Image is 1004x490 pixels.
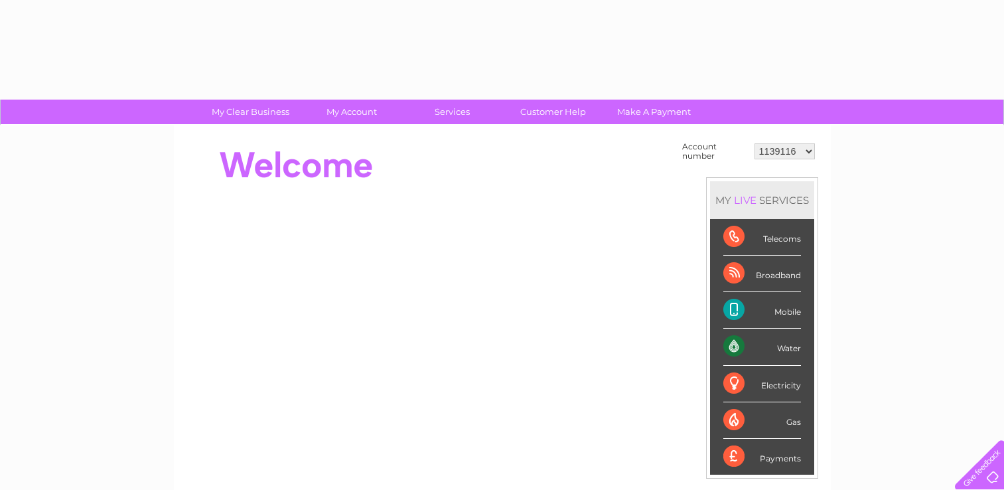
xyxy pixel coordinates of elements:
[723,256,801,292] div: Broadband
[498,100,608,124] a: Customer Help
[723,402,801,439] div: Gas
[397,100,507,124] a: Services
[723,366,801,402] div: Electricity
[710,181,814,219] div: MY SERVICES
[599,100,709,124] a: Make A Payment
[196,100,305,124] a: My Clear Business
[723,292,801,329] div: Mobile
[723,219,801,256] div: Telecoms
[723,439,801,475] div: Payments
[297,100,406,124] a: My Account
[679,139,751,164] td: Account number
[723,329,801,365] div: Water
[731,194,759,206] div: LIVE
